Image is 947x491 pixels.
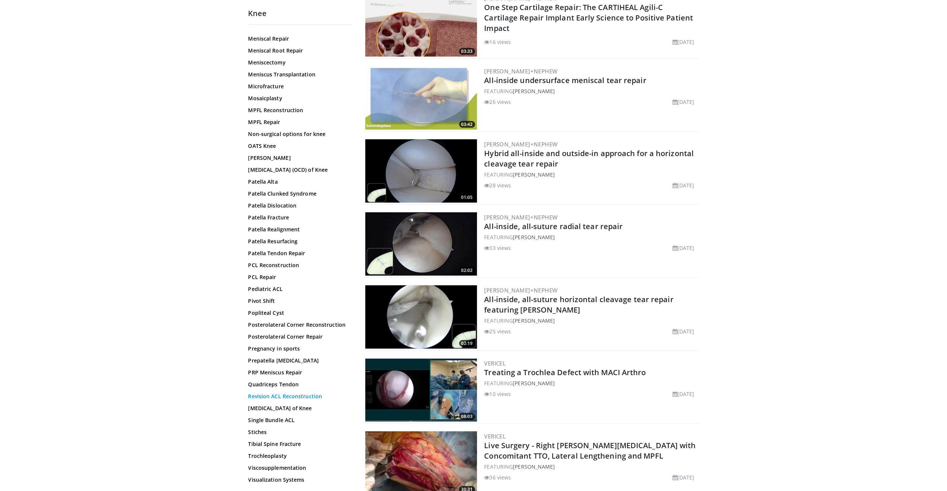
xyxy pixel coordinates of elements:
[459,413,475,420] span: 08:03
[459,48,475,55] span: 03:33
[513,380,555,387] a: [PERSON_NAME]
[248,118,349,126] a: MPFL Repair
[365,212,477,276] img: 0d5ae7a0-0009-4902-af95-81e215730076.300x170_q85_crop-smart_upscale.jpg
[248,71,349,78] a: Meniscus Transplantation
[484,244,511,252] li: 33 views
[248,35,349,42] a: Meniscal Repair
[365,358,477,422] img: 0de30d39-bfe3-4001-9949-87048a0d8692.300x170_q85_crop-smart_upscale.jpg
[484,140,558,148] a: [PERSON_NAME]+Nephew
[248,452,349,460] a: Trochleoplasty
[673,244,695,252] li: [DATE]
[484,367,646,377] a: Treating a Trochlea Defect with MACI Arthro
[513,463,555,470] a: [PERSON_NAME]
[513,234,555,241] a: [PERSON_NAME]
[365,139,477,203] a: 01:05
[248,309,349,317] a: Popliteal Cyst
[248,416,349,424] a: Single Bundle ACL
[484,286,558,294] a: [PERSON_NAME]+Nephew
[484,294,674,315] a: All-inside, all-suture horizontal cleavage tear repair featuring [PERSON_NAME]
[513,171,555,178] a: [PERSON_NAME]
[248,393,349,400] a: Revision ACL Reconstruction
[248,130,349,138] a: Non-surgical options for knee
[365,66,477,130] img: 02c34c8e-0ce7-40b9-85e3-cdd59c0970f9.300x170_q85_crop-smart_upscale.jpg
[248,214,349,221] a: Patella Fracture
[365,358,477,422] a: 08:03
[484,98,511,106] li: 26 views
[459,267,475,274] span: 02:02
[484,221,623,231] a: All-inside, all-suture radial tear repair
[484,87,697,95] div: FEATURING
[484,473,511,481] li: 36 views
[365,66,477,130] a: 03:42
[248,250,349,257] a: Patella Tendon Repair
[248,107,349,114] a: MPFL Reconstruction
[513,88,555,95] a: [PERSON_NAME]
[513,317,555,324] a: [PERSON_NAME]
[484,171,697,178] div: FEATURING
[248,262,349,269] a: PCL Reconstruction
[673,473,695,481] li: [DATE]
[248,345,349,352] a: Pregnancy in sports
[459,121,475,128] span: 03:42
[673,327,695,335] li: [DATE]
[484,233,697,241] div: FEATURING
[484,433,506,440] a: Vericel
[673,181,695,189] li: [DATE]
[248,369,349,376] a: PRP Meniscus Repair
[248,321,349,329] a: Posterolateral Corner Reconstruction
[484,148,694,169] a: Hybrid all-inside and outside-in approach for a horizontal cleavage tear repair
[484,359,506,367] a: Vericel
[248,381,349,388] a: Quadriceps Tendon
[484,181,511,189] li: 28 views
[248,95,349,102] a: Mosaicplasty
[248,190,349,197] a: Patella Clunked Syndrome
[248,83,349,90] a: Microfracture
[484,213,558,221] a: [PERSON_NAME]+Nephew
[248,297,349,305] a: Pivot Shift
[248,47,349,54] a: Meniscal Root Repair
[248,476,349,484] a: Visualization Systems
[484,379,697,387] div: FEATURING
[248,357,349,364] a: Prepatella [MEDICAL_DATA]
[365,212,477,276] a: 02:02
[484,440,696,461] a: Live Surgery - Right [PERSON_NAME][MEDICAL_DATA] with Concomitant TTO, Lateral Lengthening and MPFL
[248,333,349,340] a: Posterolateral Corner Repair
[248,405,349,412] a: [MEDICAL_DATA] of Knee
[248,142,349,150] a: OATS Knee
[365,285,477,349] img: 173c071b-399e-4fbc-8156-5fdd8d6e2d0e.300x170_q85_crop-smart_upscale.jpg
[248,166,349,174] a: [MEDICAL_DATA] (OCD) of Knee
[484,75,646,85] a: All-inside undersurface meniscal tear repair
[248,285,349,293] a: Pediatric ACL
[248,238,349,245] a: Patella Resurfacing
[484,67,558,75] a: [PERSON_NAME]+Nephew
[673,98,695,106] li: [DATE]
[365,139,477,203] img: 364c13b8-bf65-400b-a941-5a4a9c158216.300x170_q85_crop-smart_upscale.jpg
[673,390,695,398] li: [DATE]
[365,285,477,349] a: 02:19
[484,327,511,335] li: 25 views
[248,273,349,281] a: PCL Repair
[459,340,475,347] span: 02:19
[484,2,693,33] a: One Step Cartilage Repair: The CARTIHEAL Agili-C Cartilage Repair Implant Early Science to Positi...
[484,317,697,324] div: FEATURING
[484,390,511,398] li: 10 views
[248,154,349,162] a: [PERSON_NAME]
[248,59,349,66] a: Meniscectomy
[248,428,349,436] a: Stiches
[484,38,511,46] li: 16 views
[248,9,353,18] h2: Knee
[484,463,697,471] div: FEATURING
[248,226,349,233] a: Patella Realignment
[459,194,475,201] span: 01:05
[248,178,349,186] a: Patella Alta
[248,202,349,209] a: Patella Dislocation
[248,440,349,448] a: Tibial Spine Fracture
[673,38,695,46] li: [DATE]
[248,464,349,472] a: Viscosupplementation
